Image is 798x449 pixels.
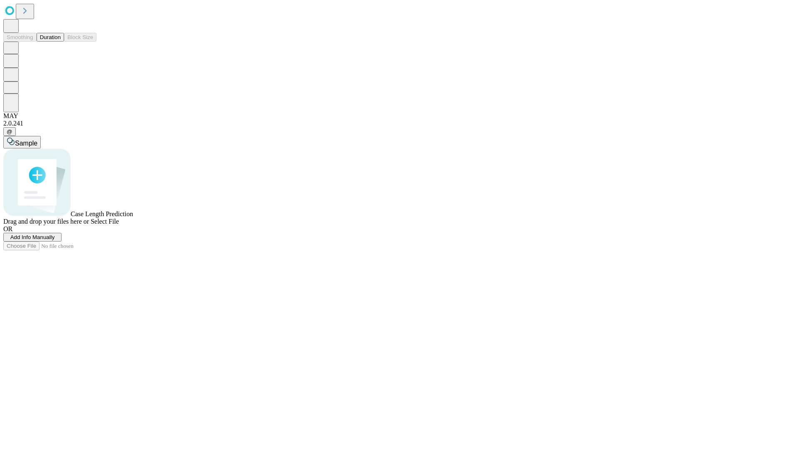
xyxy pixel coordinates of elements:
[37,33,64,42] button: Duration
[15,140,37,147] span: Sample
[7,128,12,135] span: @
[3,112,795,120] div: MAY
[3,120,795,127] div: 2.0.241
[10,234,55,240] span: Add Info Manually
[64,33,96,42] button: Block Size
[3,218,89,225] span: Drag and drop your files here or
[71,210,133,217] span: Case Length Prediction
[3,127,16,136] button: @
[3,33,37,42] button: Smoothing
[3,136,41,148] button: Sample
[91,218,119,225] span: Select File
[3,225,12,232] span: OR
[3,233,62,242] button: Add Info Manually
